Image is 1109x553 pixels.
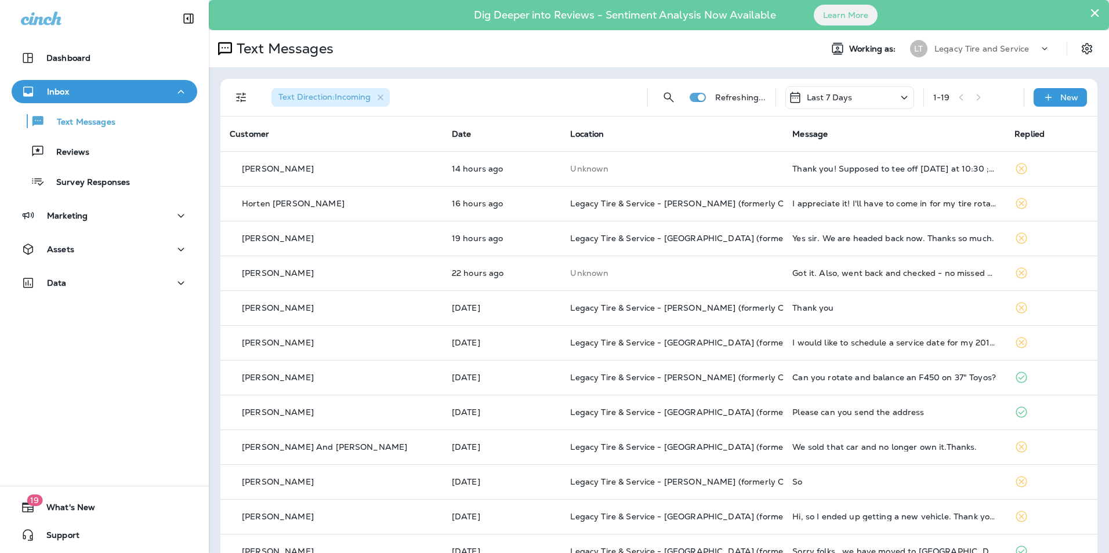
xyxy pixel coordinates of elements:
[792,442,996,452] div: We sold that car and no longer own it.Thanks.
[570,442,916,452] span: Legacy Tire & Service - [GEOGRAPHIC_DATA] (formerly Chalkville Auto & Tire Service)
[452,477,552,486] p: Sep 27, 2025 10:05 AM
[12,109,197,133] button: Text Messages
[12,169,197,194] button: Survey Responses
[570,164,774,173] p: This customer does not have a last location and the phone number they messaged is not assigned to...
[242,477,314,486] p: [PERSON_NAME]
[570,511,916,522] span: Legacy Tire & Service - [GEOGRAPHIC_DATA] (formerly Chalkville Auto & Tire Service)
[814,5,878,26] button: Learn More
[452,234,552,243] p: Oct 1, 2025 11:50 AM
[47,245,74,254] p: Assets
[45,177,130,188] p: Survey Responses
[1089,3,1100,22] button: Close
[792,268,996,278] div: Got it. Also, went back and checked - no missed calls or voicemails. Not sure what happened, but ...
[849,44,898,54] span: Working as:
[452,303,552,312] p: Sep 30, 2025 03:23 PM
[570,407,897,417] span: Legacy Tire & Service - [GEOGRAPHIC_DATA] (formerly Magic City Tire & Service)
[35,530,79,544] span: Support
[452,129,472,139] span: Date
[12,271,197,294] button: Data
[242,268,314,278] p: [PERSON_NAME]
[452,199,552,208] p: Oct 1, 2025 02:26 PM
[792,477,996,486] div: So
[570,372,850,383] span: Legacy Tire & Service - [PERSON_NAME] (formerly Chelsea Tire Pros)
[452,512,552,521] p: Sep 26, 2025 10:56 AM
[792,164,996,173] div: Thank you! Supposed to tee off Friday at 10:30 ;) first world problems haha! Thank y'all
[232,40,334,57] p: Text Messages
[45,147,89,158] p: Reviews
[45,117,115,128] p: Text Messages
[27,494,42,506] span: 19
[230,129,269,139] span: Customer
[570,268,774,278] p: This customer does not have a last location and the phone number they messaged is not assigned to...
[12,523,197,547] button: Support
[47,87,69,96] p: Inbox
[230,86,253,109] button: Filters
[271,88,390,107] div: Text Direction:Incoming
[12,80,197,103] button: Inbox
[242,234,314,243] p: [PERSON_NAME]
[934,44,1029,53] p: Legacy Tire and Service
[570,476,850,487] span: Legacy Tire & Service - [PERSON_NAME] (formerly Chelsea Tire Pros)
[242,512,314,521] p: [PERSON_NAME]
[242,303,314,312] p: [PERSON_NAME]
[242,164,314,173] p: [PERSON_NAME]
[657,86,680,109] button: Search Messages
[12,139,197,163] button: Reviews
[242,199,345,208] p: Horten [PERSON_NAME]
[715,93,766,102] p: Refreshing...
[807,93,853,102] p: Last 7 Days
[35,503,95,516] span: What's New
[1077,38,1097,59] button: Settings
[440,13,810,17] p: Dig Deeper into Reviews - Sentiment Analysis Now Available
[242,442,407,452] p: [PERSON_NAME] And [PERSON_NAME]
[933,93,950,102] div: 1 - 19
[12,496,197,519] button: 19What's New
[452,408,552,417] p: Sep 29, 2025 08:13 AM
[278,92,371,102] span: Text Direction : Incoming
[570,233,897,243] span: Legacy Tire & Service - [GEOGRAPHIC_DATA] (formerly Magic City Tire & Service)
[172,7,205,30] button: Collapse Sidebar
[792,408,996,417] div: Please can you send the address
[12,46,197,70] button: Dashboard
[570,198,850,209] span: Legacy Tire & Service - [PERSON_NAME] (formerly Chelsea Tire Pros)
[12,238,197,261] button: Assets
[452,442,552,452] p: Sep 28, 2025 07:40 PM
[570,129,604,139] span: Location
[452,338,552,347] p: Sep 29, 2025 01:02 PM
[452,373,552,382] p: Sep 29, 2025 10:24 AM
[242,408,314,417] p: [PERSON_NAME]
[1014,129,1045,139] span: Replied
[570,337,916,348] span: Legacy Tire & Service - [GEOGRAPHIC_DATA] (formerly Chalkville Auto & Tire Service)
[792,199,996,208] div: I appreciate it! I'll have to come in for my tire rotate and balance soon. Do you know what my mi...
[792,234,996,243] div: Yes sir. We are headed back now. Thanks so much.
[792,512,996,521] div: Hi, so I ended up getting a new vehicle. Thank you for your concern and will return for needed se...
[452,268,552,278] p: Oct 1, 2025 08:39 AM
[46,53,90,63] p: Dashboard
[792,373,996,382] div: Can you rotate and balance an F450 on 37" Toyos?
[47,278,67,288] p: Data
[792,129,828,139] span: Message
[910,40,927,57] div: LT
[47,211,88,220] p: Marketing
[570,303,850,313] span: Legacy Tire & Service - [PERSON_NAME] (formerly Chelsea Tire Pros)
[1060,93,1078,102] p: New
[792,303,996,312] div: Thank you
[242,338,314,347] p: [PERSON_NAME]
[452,164,552,173] p: Oct 1, 2025 04:58 PM
[792,338,996,347] div: I would like to schedule a service date for my 2017 Rogue. Is it possible to come early Friday, O...
[242,373,314,382] p: [PERSON_NAME]
[12,204,197,227] button: Marketing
